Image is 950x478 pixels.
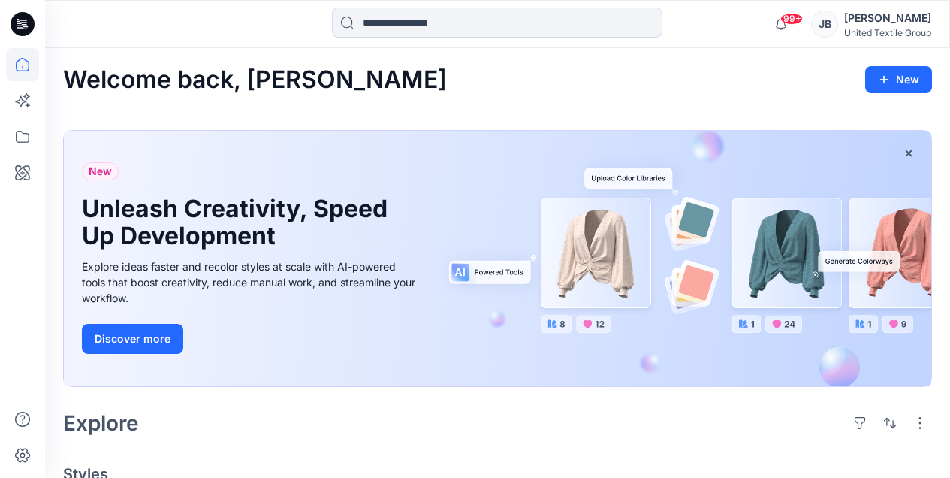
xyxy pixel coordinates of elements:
[82,259,420,306] div: Explore ideas faster and recolor styles at scale with AI-powered tools that boost creativity, red...
[844,9,931,27] div: [PERSON_NAME]
[865,66,932,93] button: New
[63,66,447,94] h2: Welcome back, [PERSON_NAME]
[811,11,838,38] div: JB
[844,27,931,38] div: United Textile Group
[780,13,803,25] span: 99+
[82,195,397,250] h1: Unleash Creativity, Speed Up Development
[82,324,420,354] a: Discover more
[82,324,183,354] button: Discover more
[63,411,139,435] h2: Explore
[89,162,112,180] span: New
